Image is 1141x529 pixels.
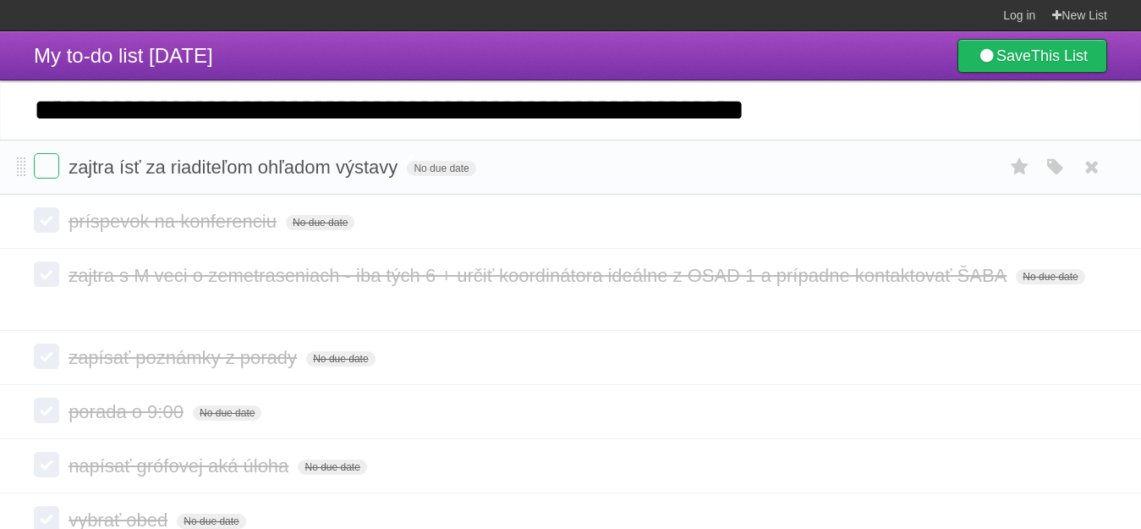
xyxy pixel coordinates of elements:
b: This List [1031,47,1088,64]
label: Done [34,153,59,179]
label: Done [34,262,59,287]
label: Done [34,452,59,477]
span: My to-do list [DATE] [34,44,213,67]
span: No due date [1016,269,1084,284]
span: porada o 9:00 [69,401,188,422]
span: No due date [177,514,245,529]
span: zajtra ísť za riaditeľom ohľadom výstavy [69,157,402,178]
label: Done [34,207,59,233]
span: No due date [407,161,475,176]
span: No due date [298,460,366,475]
span: No due date [193,405,261,421]
span: No due date [306,351,375,366]
label: Done [34,344,59,369]
span: napísať grófovej aká úloha [69,455,293,477]
label: Star task [1004,153,1036,181]
a: SaveThis List [957,39,1107,73]
span: No due date [286,215,354,230]
span: zapísať poznámky z porady [69,347,301,368]
span: príspevok na konferenciu [69,211,281,232]
label: Done [34,398,59,423]
span: zajtra s M veci o zemetraseniach - iba tých 6 + určiť koordinátora ideálne z OSAD 1 a prípadne ko... [69,265,1011,286]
